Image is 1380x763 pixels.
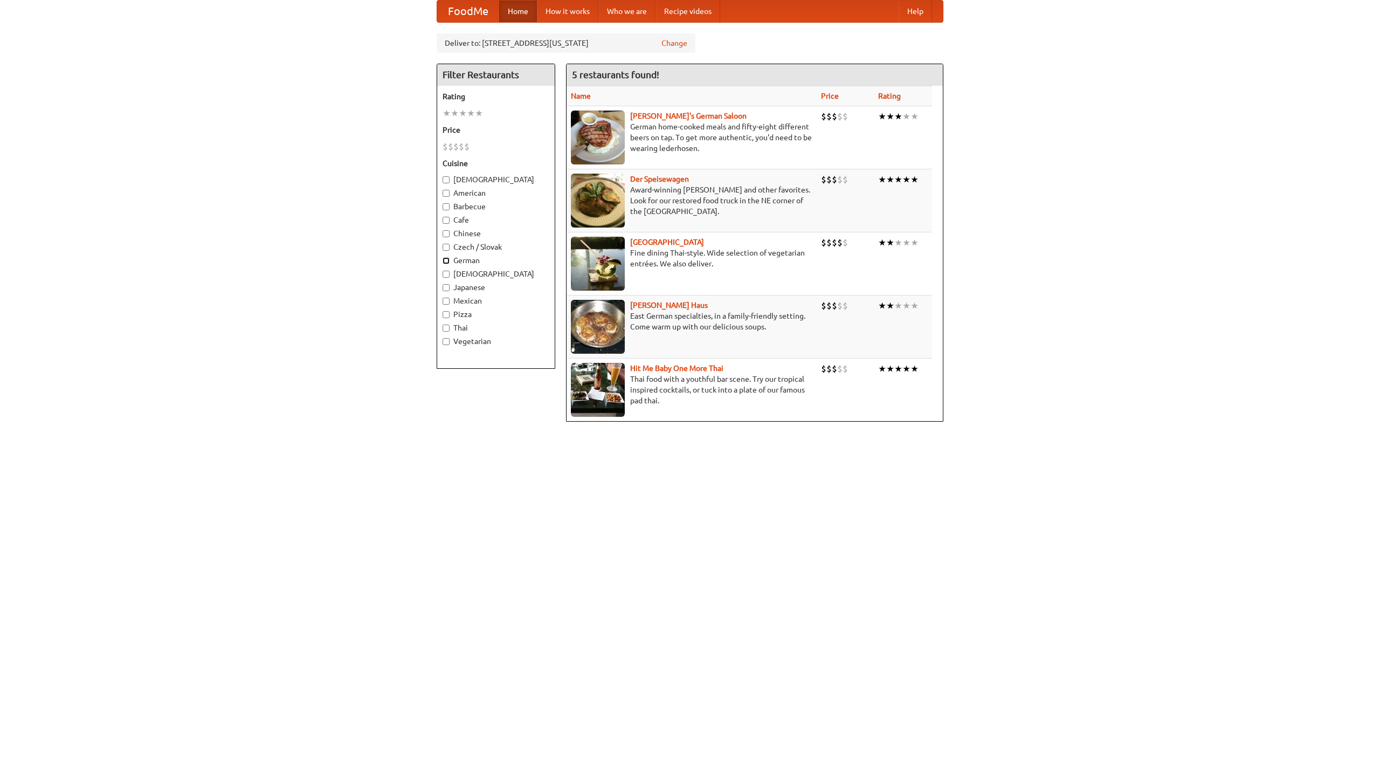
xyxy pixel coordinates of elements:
li: $ [832,237,837,249]
input: American [443,190,450,197]
img: babythai.jpg [571,363,625,417]
input: [DEMOGRAPHIC_DATA] [443,176,450,183]
li: ★ [878,174,886,185]
li: ★ [467,107,475,119]
input: Cafe [443,217,450,224]
li: $ [821,300,826,312]
li: ★ [910,237,919,249]
h5: Rating [443,91,549,102]
p: East German specialties, in a family-friendly setting. Come warm up with our delicious soups. [571,311,812,332]
li: $ [821,174,826,185]
a: Who we are [598,1,655,22]
li: ★ [886,111,894,122]
li: ★ [886,300,894,312]
li: ★ [902,174,910,185]
li: $ [448,141,453,153]
a: Rating [878,92,901,100]
li: $ [821,237,826,249]
a: [GEOGRAPHIC_DATA] [630,238,704,246]
li: $ [821,363,826,375]
li: ★ [459,107,467,119]
a: Change [661,38,687,49]
input: Thai [443,325,450,332]
input: German [443,257,450,264]
div: Deliver to: [STREET_ADDRESS][US_STATE] [437,33,695,53]
label: Vegetarian [443,336,549,347]
input: Pizza [443,311,450,318]
img: satay.jpg [571,237,625,291]
li: $ [443,141,448,153]
li: ★ [910,363,919,375]
li: ★ [902,237,910,249]
input: Japanese [443,284,450,291]
li: $ [832,174,837,185]
p: Award-winning [PERSON_NAME] and other favorites. Look for our restored food truck in the NE corne... [571,184,812,217]
li: ★ [886,363,894,375]
input: [DEMOGRAPHIC_DATA] [443,271,450,278]
p: German home-cooked meals and fifty-eight different beers on tap. To get more authentic, you'd nee... [571,121,812,154]
label: Pizza [443,309,549,320]
b: Der Speisewagen [630,175,689,183]
li: $ [843,237,848,249]
label: Chinese [443,228,549,239]
li: $ [826,111,832,122]
li: $ [837,237,843,249]
label: Thai [443,322,549,333]
input: Vegetarian [443,338,450,345]
li: $ [826,363,832,375]
label: [DEMOGRAPHIC_DATA] [443,269,549,279]
li: $ [464,141,470,153]
img: kohlhaus.jpg [571,300,625,354]
li: $ [837,174,843,185]
a: Hit Me Baby One More Thai [630,364,723,373]
h4: Filter Restaurants [437,64,555,86]
li: $ [843,174,848,185]
label: Japanese [443,282,549,293]
li: ★ [910,174,919,185]
li: $ [832,111,837,122]
li: $ [843,300,848,312]
a: [PERSON_NAME] Haus [630,301,708,310]
li: ★ [902,363,910,375]
li: $ [453,141,459,153]
h5: Cuisine [443,158,549,169]
input: Chinese [443,230,450,237]
li: $ [832,300,837,312]
li: $ [843,363,848,375]
h5: Price [443,125,549,135]
a: [PERSON_NAME]'s German Saloon [630,112,747,120]
li: $ [837,363,843,375]
img: esthers.jpg [571,111,625,164]
a: Recipe videos [655,1,720,22]
a: Price [821,92,839,100]
a: Home [499,1,537,22]
li: ★ [451,107,459,119]
li: $ [837,111,843,122]
input: Czech / Slovak [443,244,450,251]
li: ★ [878,237,886,249]
li: ★ [902,111,910,122]
li: ★ [894,363,902,375]
li: ★ [878,363,886,375]
a: Help [899,1,932,22]
li: ★ [910,111,919,122]
li: ★ [894,174,902,185]
label: Barbecue [443,201,549,212]
li: ★ [902,300,910,312]
input: Mexican [443,298,450,305]
li: ★ [878,111,886,122]
li: $ [826,237,832,249]
p: Fine dining Thai-style. Wide selection of vegetarian entrées. We also deliver. [571,248,812,269]
li: $ [832,363,837,375]
label: Czech / Slovak [443,242,549,252]
li: ★ [886,174,894,185]
li: $ [821,111,826,122]
label: Cafe [443,215,549,225]
ng-pluralize: 5 restaurants found! [572,70,659,80]
li: $ [843,111,848,122]
p: Thai food with a youthful bar scene. Try our tropical inspired cocktails, or tuck into a plate of... [571,374,812,406]
li: ★ [878,300,886,312]
input: Barbecue [443,203,450,210]
li: $ [826,174,832,185]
